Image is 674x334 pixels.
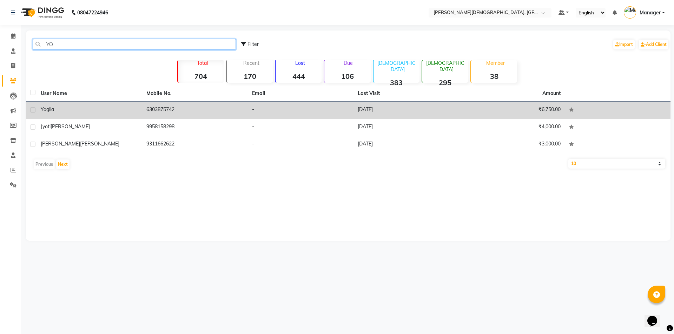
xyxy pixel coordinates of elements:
[142,86,248,102] th: Mobile No.
[41,123,51,130] span: Jyoti
[353,102,459,119] td: [DATE]
[230,60,273,66] p: Recent
[37,86,142,102] th: User Name
[41,106,54,113] span: Yogila
[33,39,236,50] input: Search by Name/Mobile/Email/Code
[640,9,661,16] span: Manager
[624,6,636,19] img: Manager
[326,60,370,66] p: Due
[41,141,80,147] span: [PERSON_NAME]
[324,72,370,81] strong: 106
[142,119,248,136] td: 9958158298
[247,41,259,47] span: Filter
[353,136,459,153] td: [DATE]
[278,60,322,66] p: Lost
[248,86,353,102] th: Email
[471,72,517,81] strong: 38
[142,136,248,153] td: 9311662622
[142,102,248,119] td: 6303875742
[422,78,468,87] strong: 295
[276,72,322,81] strong: 444
[639,40,668,49] a: Add Client
[425,60,468,73] p: [DEMOGRAPHIC_DATA]
[459,136,565,153] td: ₹3,000.00
[77,3,108,22] b: 08047224946
[459,119,565,136] td: ₹4,000.00
[474,60,517,66] p: Member
[51,123,90,130] span: [PERSON_NAME]
[376,60,419,73] p: [DEMOGRAPHIC_DATA]
[645,306,667,327] iframe: chat widget
[538,86,565,101] th: Amount
[178,72,224,81] strong: 704
[80,141,119,147] span: [PERSON_NAME]
[227,72,273,81] strong: 170
[353,119,459,136] td: [DATE]
[374,78,419,87] strong: 383
[181,60,224,66] p: Total
[248,136,353,153] td: -
[248,119,353,136] td: -
[353,86,459,102] th: Last Visit
[18,3,66,22] img: logo
[56,159,70,169] button: Next
[248,102,353,119] td: -
[613,40,635,49] a: Import
[459,102,565,119] td: ₹6,750.00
